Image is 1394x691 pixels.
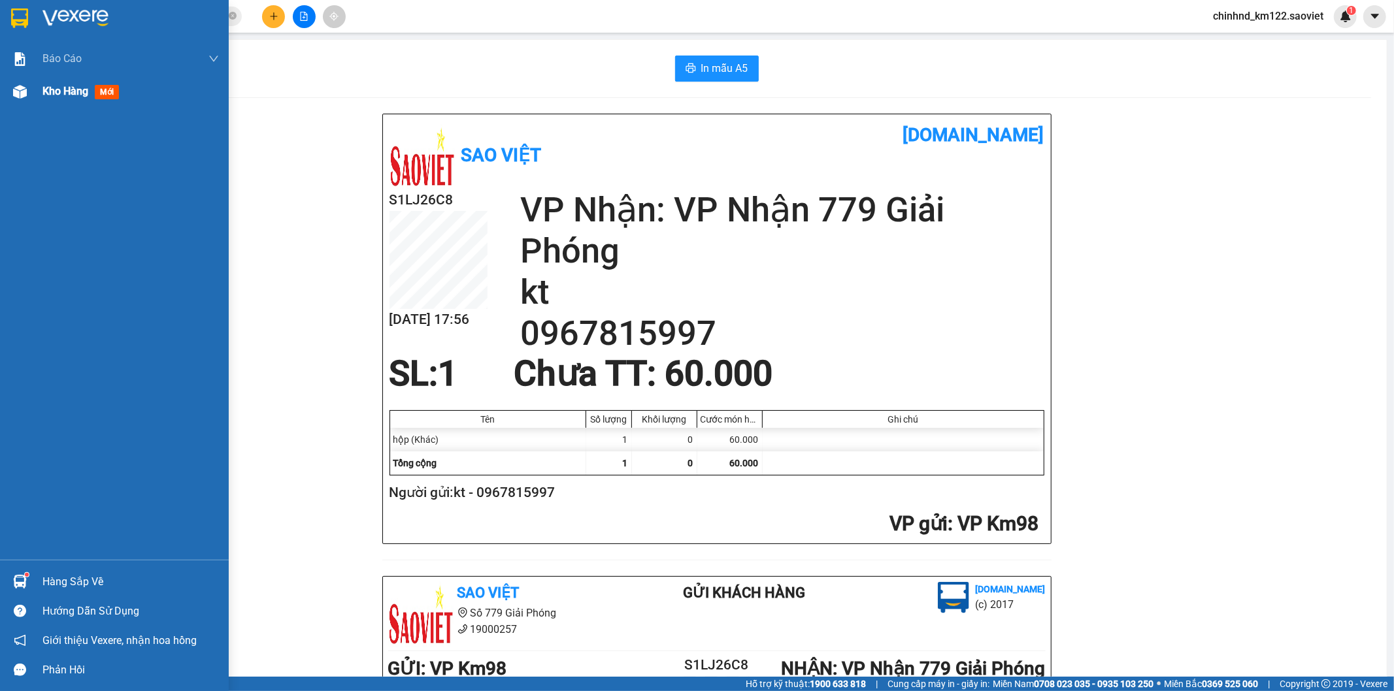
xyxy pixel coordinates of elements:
h2: [DATE] 17:56 [390,309,488,330]
span: close-circle [229,12,237,20]
span: chinhnd_km122.saoviet [1203,8,1334,24]
h2: 0967815997 [520,313,1044,354]
img: icon-new-feature [1340,10,1352,22]
span: down [208,54,219,64]
span: | [1268,677,1270,691]
span: mới [95,85,119,99]
span: ⚪️ [1157,681,1161,686]
img: warehouse-icon [13,575,27,588]
div: Tên [393,414,582,425]
span: Giới thiệu Vexere, nhận hoa hồng [42,632,197,649]
button: file-add [293,5,316,28]
strong: 1900 633 818 [810,679,866,689]
span: 1 [1349,6,1353,15]
img: logo-vxr [11,8,28,28]
div: 1 [586,428,632,451]
span: Báo cáo [42,50,82,67]
img: logo.jpg [390,124,455,189]
sup: 1 [25,573,29,577]
span: environment [457,607,468,618]
span: 0 [688,458,693,468]
span: Tổng cộng [393,458,437,468]
sup: 1 [1347,6,1356,15]
div: 0 [632,428,697,451]
b: [DOMAIN_NAME] [976,584,1046,594]
img: logo.jpg [938,582,969,613]
span: SL: [390,353,439,394]
button: aim [323,5,346,28]
li: 19000257 [388,621,631,637]
span: printer [686,63,696,75]
h2: S1LJ26C8 [390,189,488,211]
img: logo.jpg [388,582,454,647]
span: Cung cấp máy in - giấy in: [888,677,989,691]
div: Phản hồi [42,660,219,680]
span: 60.000 [730,458,759,468]
b: Sao Việt [461,144,542,166]
div: Cước món hàng [701,414,759,425]
span: question-circle [14,605,26,617]
span: 1 [623,458,628,468]
div: Chưa TT : 60.000 [506,354,780,393]
strong: 0369 525 060 [1202,679,1258,689]
span: notification [14,634,26,647]
button: printerIn mẫu A5 [675,56,759,82]
span: caret-down [1369,10,1381,22]
span: VP gửi [890,512,948,535]
div: Hướng dẫn sử dụng [42,602,219,621]
div: 60.000 [697,428,763,451]
img: warehouse-icon [13,85,27,99]
span: 1 [439,353,458,394]
h2: : VP Km98 [390,511,1039,538]
div: Hàng sắp về [42,572,219,592]
b: GỬI : VP Km98 [388,658,507,679]
h2: S1LJ26C8 [662,654,772,676]
h2: Người gửi: kt - 0967815997 [390,482,1039,504]
div: hộp (Khác) [390,428,586,451]
button: caret-down [1363,5,1386,28]
span: copyright [1321,679,1331,688]
span: In mẫu A5 [701,60,748,76]
span: | [876,677,878,691]
span: phone [457,624,468,634]
strong: 0708 023 035 - 0935 103 250 [1034,679,1153,689]
b: [DOMAIN_NAME] [903,124,1044,146]
span: close-circle [229,10,237,23]
span: Miền Nam [993,677,1153,691]
span: file-add [299,12,308,21]
span: Hỗ trợ kỹ thuật: [746,677,866,691]
b: Sao Việt [457,585,520,601]
b: Gửi khách hàng [683,585,805,601]
div: Khối lượng [635,414,693,425]
span: Kho hàng [42,85,88,97]
button: plus [262,5,285,28]
li: (c) 2017 [976,596,1046,613]
div: Số lượng [589,414,628,425]
div: Ghi chú [766,414,1040,425]
img: solution-icon [13,52,27,66]
li: Số 779 Giải Phóng [388,605,631,621]
b: NHẬN : VP Nhận 779 Giải Phóng [781,658,1045,679]
span: plus [269,12,278,21]
h2: VP Nhận: VP Nhận 779 Giải Phóng [520,189,1044,272]
h2: kt [520,272,1044,313]
span: Miền Bắc [1164,677,1258,691]
span: message [14,664,26,676]
span: aim [329,12,339,21]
